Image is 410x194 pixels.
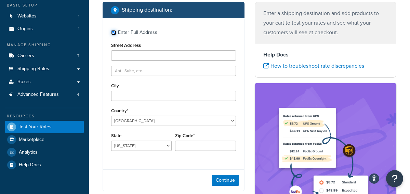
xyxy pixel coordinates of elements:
div: Enter Full Address [118,28,157,37]
a: Boxes [5,76,84,88]
label: Street Address [111,43,141,48]
a: Analytics [5,146,84,158]
a: Help Docs [5,159,84,171]
div: Manage Shipping [5,42,84,48]
a: Carriers7 [5,50,84,62]
label: Country* [111,108,128,113]
li: Carriers [5,50,84,62]
label: City [111,83,119,88]
p: Enter a shipping destination and add products to your cart to test your rates and see what your c... [263,9,388,37]
button: Open Resource Center [386,170,403,187]
a: Marketplace [5,133,84,146]
span: Advanced Features [17,92,59,98]
a: Websites1 [5,10,84,23]
label: State [111,133,121,138]
span: Carriers [17,53,34,59]
a: Shipping Rules [5,63,84,75]
button: Continue [212,175,239,186]
span: Websites [17,13,37,19]
span: Help Docs [19,162,41,168]
label: Zip Code* [175,133,195,138]
h2: Shipping destination : [122,7,172,13]
span: Analytics [19,150,38,155]
li: Websites [5,10,84,23]
h4: Help Docs [263,51,388,59]
a: Test Your Rates [5,121,84,133]
span: 1 [78,13,79,19]
span: 1 [78,26,79,32]
li: Origins [5,23,84,35]
input: Enter Full Address [111,30,116,35]
span: Marketplace [19,137,44,143]
span: Boxes [17,79,31,85]
input: Apt., Suite, etc. [111,66,236,76]
div: Resources [5,113,84,119]
span: Shipping Rules [17,66,49,72]
span: 7 [77,53,79,59]
li: Advanced Features [5,88,84,101]
span: Test Your Rates [19,124,52,130]
a: How to troubleshoot rate discrepancies [263,62,364,70]
span: Origins [17,26,33,32]
a: Advanced Features4 [5,88,84,101]
div: Basic Setup [5,2,84,8]
a: Origins1 [5,23,84,35]
span: 4 [77,92,79,98]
